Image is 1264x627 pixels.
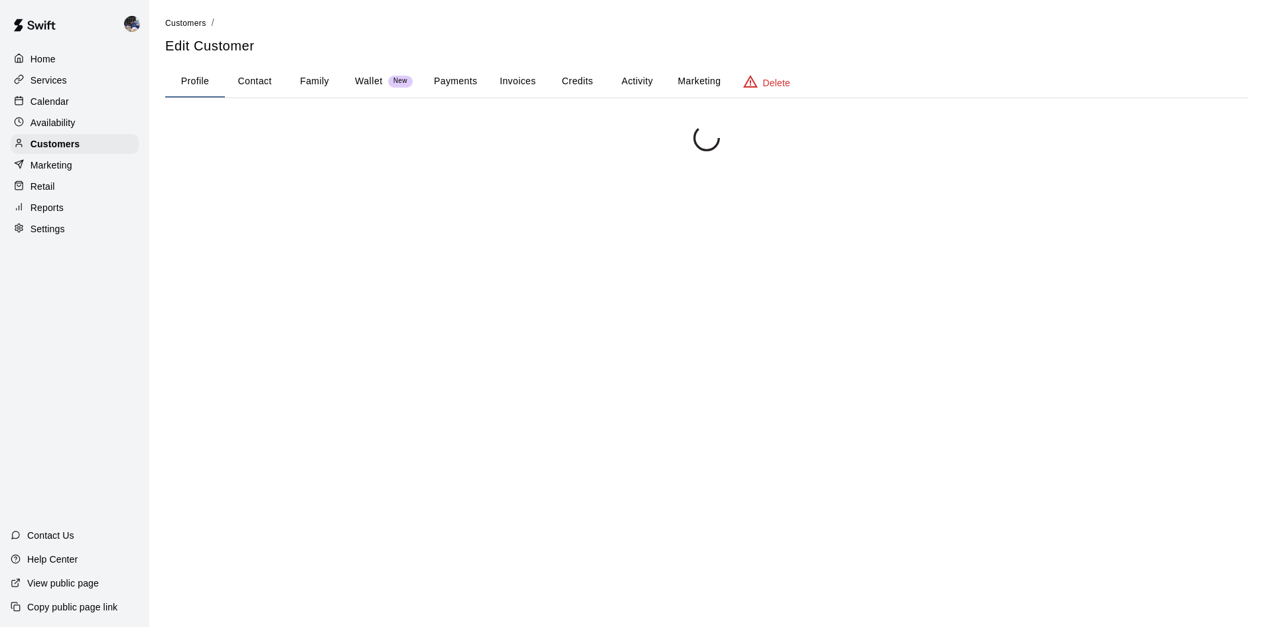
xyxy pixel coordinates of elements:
p: Availability [31,116,76,129]
button: Contact [225,66,285,98]
a: Services [11,70,139,90]
a: Availability [11,113,139,133]
span: New [388,77,413,86]
p: Copy public page link [27,600,117,614]
a: Settings [11,219,139,239]
h5: Edit Customer [165,37,1248,55]
p: Contact Us [27,529,74,542]
p: Delete [763,76,790,90]
a: Customers [165,17,206,28]
button: Credits [547,66,607,98]
p: Services [31,74,67,87]
button: Marketing [667,66,731,98]
p: Home [31,52,56,66]
div: Kevin Chandler [121,11,149,37]
p: Reports [31,201,64,214]
p: Marketing [31,159,72,172]
button: Family [285,66,344,98]
p: Help Center [27,553,78,566]
a: Retail [11,176,139,196]
p: View public page [27,577,99,590]
nav: breadcrumb [165,16,1248,31]
button: Profile [165,66,225,98]
button: Payments [423,66,488,98]
a: Marketing [11,155,139,175]
button: Invoices [488,66,547,98]
p: Customers [31,137,80,151]
p: Retail [31,180,55,193]
p: Settings [31,222,65,236]
img: Kevin Chandler [124,16,140,32]
li: / [212,16,214,30]
div: basic tabs example [165,66,1248,98]
a: Reports [11,198,139,218]
a: Calendar [11,92,139,111]
a: Home [11,49,139,69]
span: Customers [165,19,206,28]
p: Calendar [31,95,69,108]
button: Activity [607,66,667,98]
a: Customers [11,134,139,154]
p: Wallet [355,74,383,88]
